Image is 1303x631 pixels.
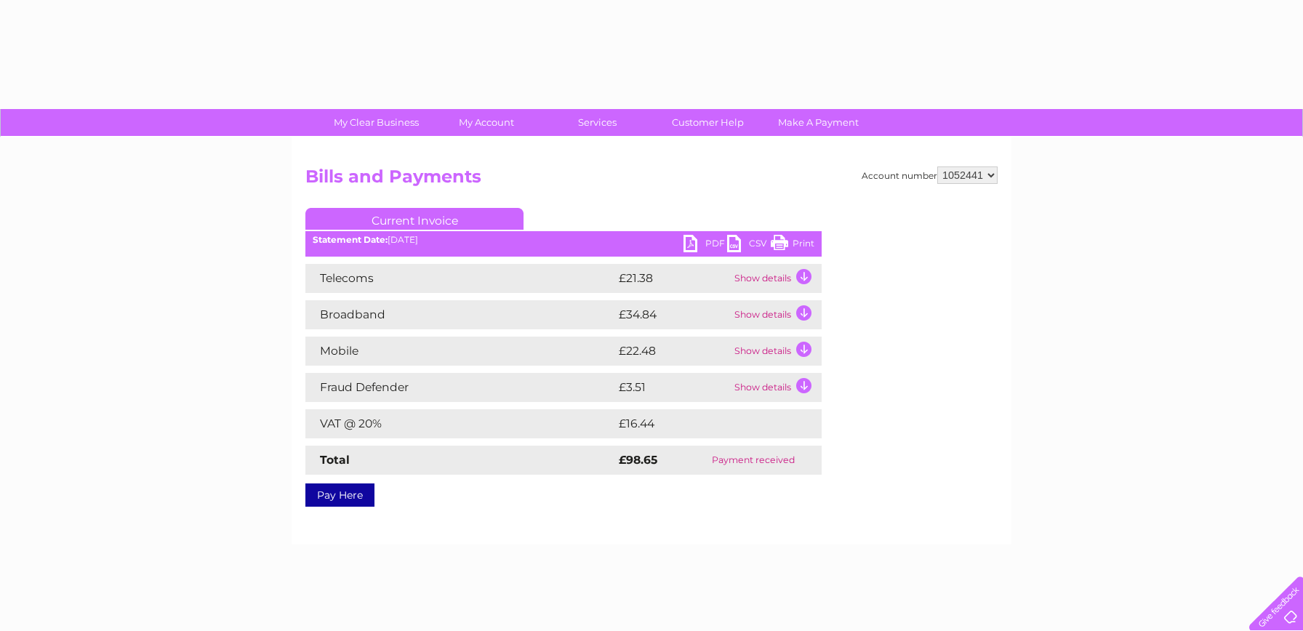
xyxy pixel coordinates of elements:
h2: Bills and Payments [305,166,998,194]
a: Services [537,109,657,136]
a: Current Invoice [305,208,524,230]
strong: £98.65 [619,453,657,467]
a: PDF [683,235,727,256]
a: Print [771,235,814,256]
td: Show details [731,337,822,366]
td: Show details [731,264,822,293]
td: £3.51 [615,373,731,402]
td: Broadband [305,300,615,329]
a: Make A Payment [758,109,878,136]
a: My Account [427,109,547,136]
td: £22.48 [615,337,731,366]
strong: Total [320,453,350,467]
div: [DATE] [305,235,822,245]
a: Pay Here [305,483,374,507]
td: Telecoms [305,264,615,293]
td: Mobile [305,337,615,366]
a: Customer Help [648,109,768,136]
a: CSV [727,235,771,256]
td: Fraud Defender [305,373,615,402]
b: Statement Date: [313,234,388,245]
td: VAT @ 20% [305,409,615,438]
td: Show details [731,373,822,402]
td: Show details [731,300,822,329]
div: Account number [862,166,998,184]
td: Payment received [685,446,822,475]
a: My Clear Business [316,109,436,136]
td: £34.84 [615,300,731,329]
td: £21.38 [615,264,731,293]
td: £16.44 [615,409,792,438]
